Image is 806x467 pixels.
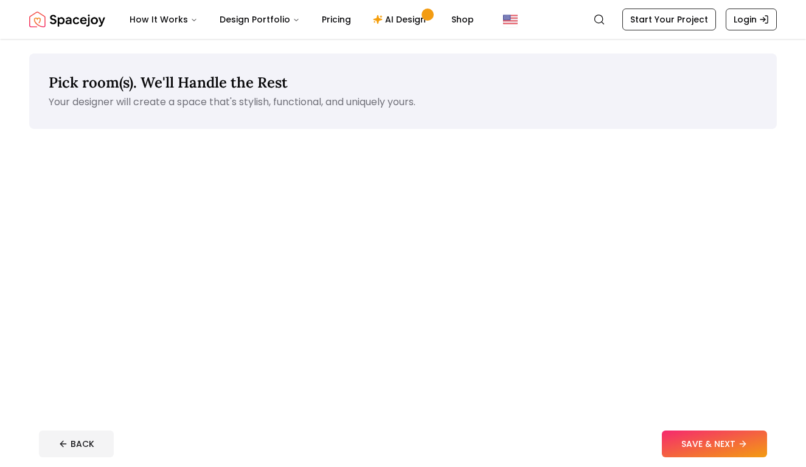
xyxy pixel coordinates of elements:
span: Pick room(s). We'll Handle the Rest [49,73,288,92]
button: SAVE & NEXT [662,431,767,457]
button: Design Portfolio [210,7,310,32]
button: How It Works [120,7,207,32]
a: Shop [442,7,484,32]
a: Spacejoy [29,7,105,32]
nav: Main [120,7,484,32]
img: United States [503,12,518,27]
a: Pricing [312,7,361,32]
a: Start Your Project [622,9,716,30]
a: Login [726,9,777,30]
p: Your designer will create a space that's stylish, functional, and uniquely yours. [49,95,757,109]
img: Spacejoy Logo [29,7,105,32]
button: BACK [39,431,114,457]
a: AI Design [363,7,439,32]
